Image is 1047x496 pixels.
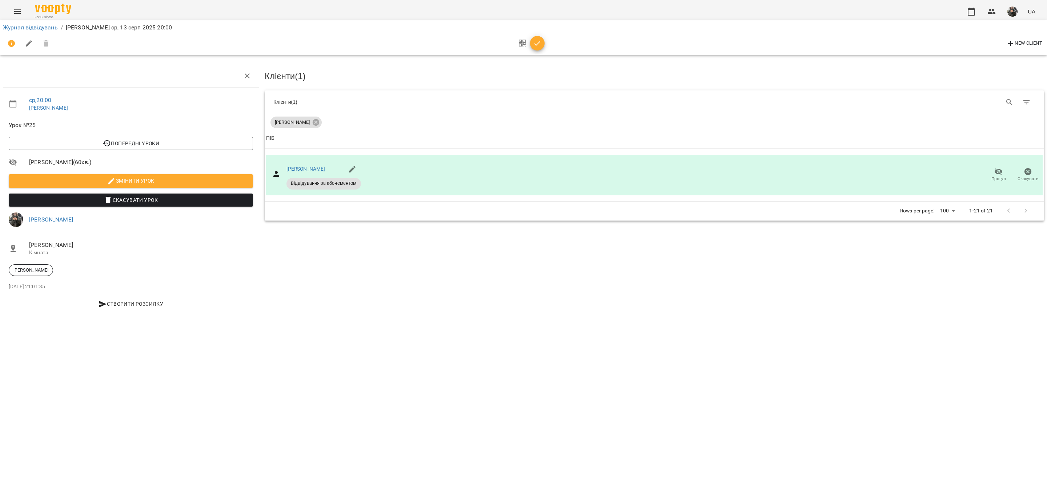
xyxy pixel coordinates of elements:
span: Створити розсилку [12,300,250,308]
nav: breadcrumb [3,23,1044,32]
p: Rows per page: [900,207,934,215]
li: / [61,23,63,32]
img: 8337ee6688162bb2290644e8745a615f.jpg [1007,7,1018,17]
p: [PERSON_NAME] ср, 13 серп 2025 20:00 [66,23,172,32]
button: Скасувати [1013,165,1043,185]
p: 1-21 of 21 [969,207,992,215]
span: Змінити урок [15,176,247,185]
span: [PERSON_NAME] [270,119,314,126]
img: Voopty Logo [35,4,71,14]
span: New Client [1006,39,1042,48]
div: Sort [266,134,274,143]
button: Search [1001,94,1018,111]
button: Попередні уроки [9,137,253,150]
button: Menu [9,3,26,20]
img: 8337ee6688162bb2290644e8745a615f.jpg [9,212,23,227]
span: For Business [35,15,71,20]
span: [PERSON_NAME] [29,241,253,249]
span: Урок №25 [9,121,253,130]
button: Фільтр [1018,94,1035,111]
div: [PERSON_NAME] [9,264,53,276]
span: Скасувати [1018,176,1039,182]
p: Кімната [29,249,253,256]
button: Створити розсилку [9,297,253,310]
a: [PERSON_NAME] [29,105,68,111]
span: Скасувати Урок [15,196,247,204]
span: ПІБ [266,134,1043,143]
button: Прогул [984,165,1013,185]
span: UA [1028,8,1035,15]
a: Журнал відвідувань [3,24,58,31]
a: [PERSON_NAME] [286,166,325,172]
p: [DATE] 21:01:35 [9,283,253,290]
span: Прогул [991,176,1006,182]
button: Змінити урок [9,174,253,187]
div: 100 [937,206,958,216]
div: [PERSON_NAME] [270,117,322,128]
span: Попередні уроки [15,139,247,148]
span: [PERSON_NAME] ( 60 хв. ) [29,158,253,167]
a: ср , 20:00 [29,97,51,103]
span: [PERSON_NAME] [9,267,53,273]
div: Клієнти ( 1 ) [273,98,649,106]
div: Table Toolbar [265,90,1044,114]
h3: Клієнти ( 1 ) [265,72,1044,81]
button: Скасувати Урок [9,194,253,207]
span: Відвідування за абонементом [286,180,361,187]
button: New Client [1004,38,1044,49]
div: ПІБ [266,134,274,143]
button: UA [1025,5,1038,18]
a: [PERSON_NAME] [29,216,73,223]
